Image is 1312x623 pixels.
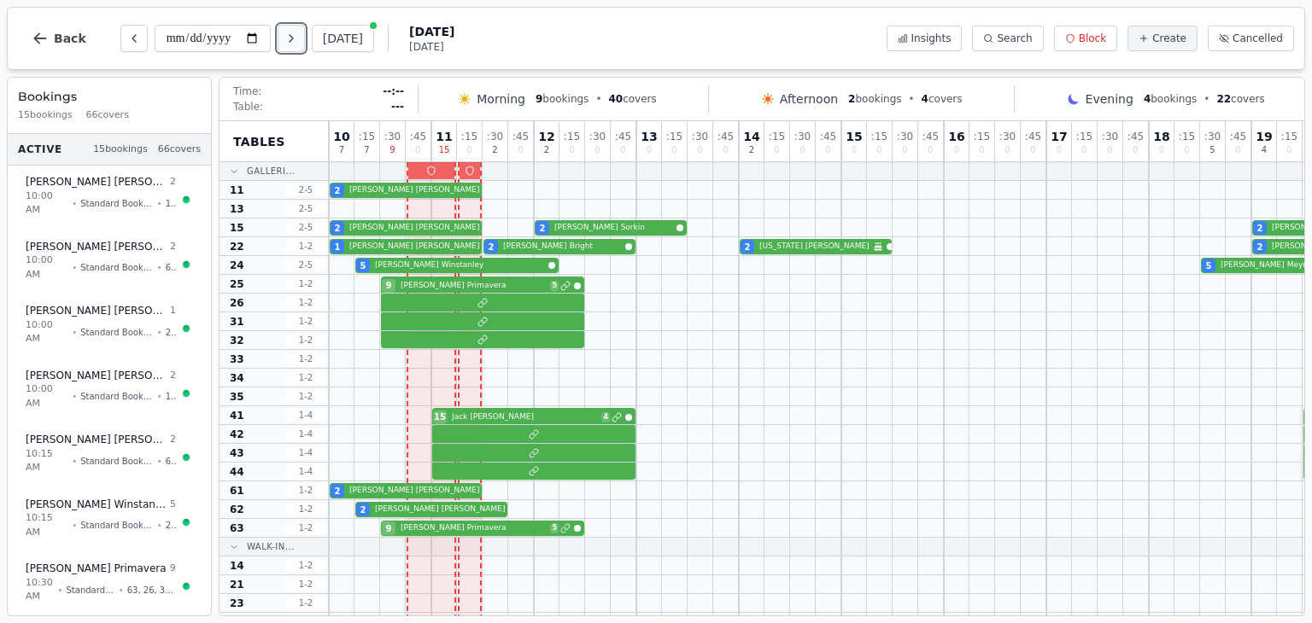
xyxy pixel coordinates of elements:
[230,315,244,329] span: 31
[157,197,162,210] span: •
[285,259,326,271] span: 2 - 5
[26,189,68,218] span: 10:00 AM
[1079,32,1106,45] span: Block
[349,222,479,234] span: [PERSON_NAME] [PERSON_NAME]
[1144,92,1197,106] span: bookings
[401,522,547,534] span: [PERSON_NAME] Primavera
[285,334,326,346] span: 1 - 2
[26,447,68,475] span: 10:15 AM
[1208,26,1294,51] button: Cancelled
[230,371,244,385] span: 34
[15,166,204,227] button: [PERSON_NAME] [PERSON_NAME]210:00 AM•Standard Booking•15
[503,241,622,253] span: [PERSON_NAME] Bright
[26,253,68,282] span: 10:00 AM
[166,326,176,339] span: 22
[233,133,285,150] span: Tables
[247,165,295,178] span: Galleri...
[26,562,167,575] span: [PERSON_NAME] Primavera
[335,241,341,253] span: 1
[359,131,375,142] span: : 15
[1184,146,1189,154] span: 0
[745,241,751,253] span: 2
[666,131,682,142] span: : 15
[492,146,497,154] span: 2
[26,318,68,346] span: 10:00 AM
[18,108,73,123] span: 15 bookings
[972,26,1043,51] button: Search
[285,315,326,328] span: 1 - 2
[54,32,86,44] span: Back
[335,485,341,498] span: 2
[487,131,503,142] span: : 30
[436,131,452,143] span: 11
[887,26,963,51] button: Insights
[647,146,652,154] span: 0
[26,240,167,253] span: [PERSON_NAME] [PERSON_NAME]
[608,93,623,105] span: 40
[997,32,1032,45] span: Search
[780,90,838,108] span: Afternoon
[230,484,244,498] span: 61
[1257,241,1263,253] span: 2
[67,584,115,597] span: Standard Booking
[389,146,395,154] span: 9
[375,504,505,515] span: [PERSON_NAME] [PERSON_NAME]
[1281,131,1297,142] span: : 15
[80,455,154,468] span: Standard Booking
[439,146,450,154] span: 15
[230,521,244,535] span: 63
[1086,90,1133,108] span: Evening
[909,92,915,106] span: •
[759,241,870,253] span: [US_STATE] [PERSON_NAME]
[285,240,326,253] span: 1 - 2
[434,410,446,423] span: 15
[339,146,344,154] span: 7
[401,280,547,292] span: [PERSON_NAME] Primavera
[615,131,631,142] span: : 45
[230,334,244,347] span: 32
[230,428,244,441] span: 42
[170,240,176,254] span: 2
[461,131,477,142] span: : 15
[1133,146,1138,154] span: 0
[170,369,176,383] span: 2
[157,390,162,403] span: •
[1233,32,1283,45] span: Cancelled
[26,304,167,317] span: [PERSON_NAME] [PERSON_NAME]
[902,146,907,154] span: 0
[569,146,574,154] span: 0
[1057,146,1062,154] span: 0
[80,326,154,339] span: Standard Booking
[230,259,244,272] span: 24
[170,304,176,318] span: 1
[1204,92,1209,106] span: •
[697,146,702,154] span: 0
[928,146,933,154] span: 0
[170,175,176,189] span: 2
[1179,131,1195,142] span: : 15
[166,519,176,532] span: 24
[550,523,559,533] span: 5
[1256,131,1272,143] span: 19
[80,197,154,210] span: Standard Booking
[285,465,326,478] span: 1 - 4
[233,100,263,114] span: Table:
[80,390,154,403] span: Standard Booking
[285,484,326,497] span: 1 - 2
[285,559,326,572] span: 1 - 2
[15,552,204,614] button: [PERSON_NAME] Primavera910:30 AM•Standard Booking•63, 26, 32, 25, 31
[774,146,779,154] span: 0
[285,597,326,609] span: 1 - 2
[15,423,204,485] button: [PERSON_NAME] [PERSON_NAME]210:15 AM•Standard Booking•62
[285,446,326,459] span: 1 - 4
[72,326,77,339] span: •
[608,92,656,106] span: covers
[230,183,244,197] span: 11
[415,146,420,154] span: 0
[247,540,295,553] span: Walk-In...
[1030,146,1035,154] span: 0
[1004,146,1010,154] span: 0
[312,25,374,52] button: [DATE]
[825,146,830,154] span: 0
[1206,259,1212,272] span: 5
